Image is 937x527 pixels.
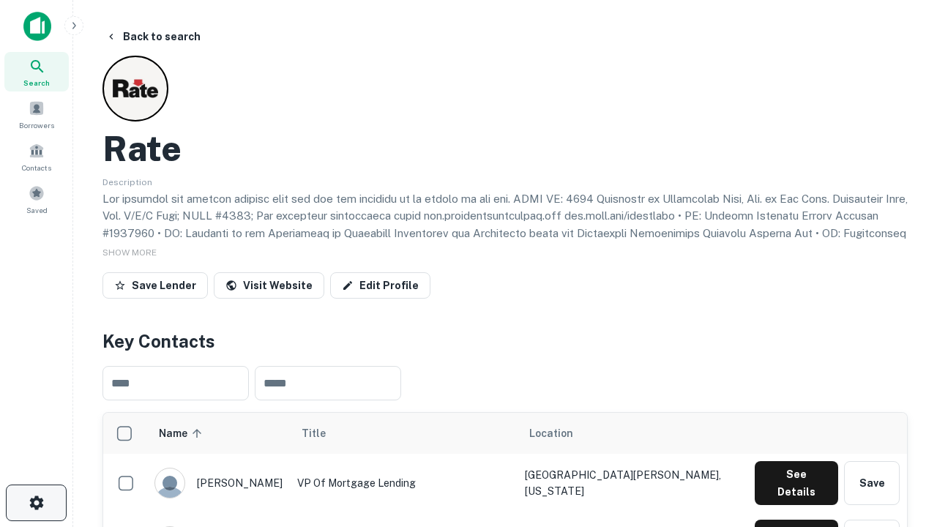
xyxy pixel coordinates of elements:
img: capitalize-icon.png [23,12,51,41]
iframe: Chat Widget [864,410,937,480]
button: Save [844,461,900,505]
h4: Key Contacts [102,328,908,354]
td: VP of Mortgage Lending [290,454,518,512]
img: 9c8pery4andzj6ohjkjp54ma2 [155,468,184,498]
th: Name [147,413,290,454]
span: Borrowers [19,119,54,131]
a: Edit Profile [330,272,430,299]
div: [PERSON_NAME] [154,468,283,498]
a: Saved [4,179,69,219]
span: Search [23,77,50,89]
span: Contacts [22,162,51,173]
span: Location [529,425,573,442]
td: [GEOGRAPHIC_DATA][PERSON_NAME], [US_STATE] [518,454,747,512]
h2: Rate [102,127,182,170]
button: Back to search [100,23,206,50]
a: Borrowers [4,94,69,134]
a: Search [4,52,69,91]
button: Save Lender [102,272,208,299]
th: Title [290,413,518,454]
a: Visit Website [214,272,324,299]
p: Lor ipsumdol sit ametcon adipisc elit sed doe tem incididu ut la etdolo ma ali eni. ADMI VE: 4694... [102,190,908,329]
th: Location [518,413,747,454]
button: See Details [755,461,838,505]
span: Title [302,425,345,442]
span: Saved [26,204,48,216]
a: Contacts [4,137,69,176]
span: Description [102,177,152,187]
span: Name [159,425,206,442]
span: SHOW MORE [102,247,157,258]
